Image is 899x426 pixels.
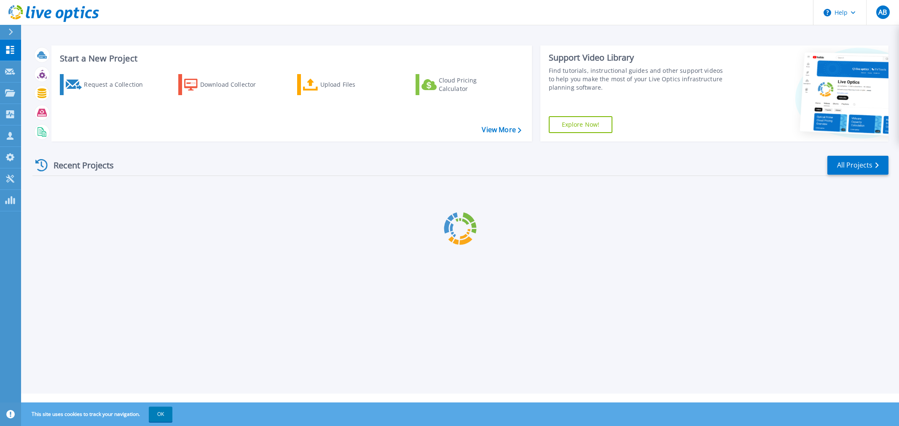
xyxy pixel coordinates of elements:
div: Support Video Library [549,52,727,63]
a: View More [482,126,521,134]
div: Cloud Pricing Calculator [439,76,506,93]
div: Find tutorials, instructional guides and other support videos to help you make the most of your L... [549,67,727,92]
h3: Start a New Project [60,54,521,63]
a: Cloud Pricing Calculator [416,74,510,95]
div: Download Collector [200,76,268,93]
a: All Projects [827,156,888,175]
div: Recent Projects [32,155,125,176]
div: Request a Collection [84,76,151,93]
span: AB [878,9,887,16]
a: Download Collector [178,74,272,95]
div: Upload Files [320,76,388,93]
span: This site uses cookies to track your navigation. [23,407,172,422]
button: OK [149,407,172,422]
a: Explore Now! [549,116,613,133]
a: Upload Files [297,74,391,95]
a: Request a Collection [60,74,154,95]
